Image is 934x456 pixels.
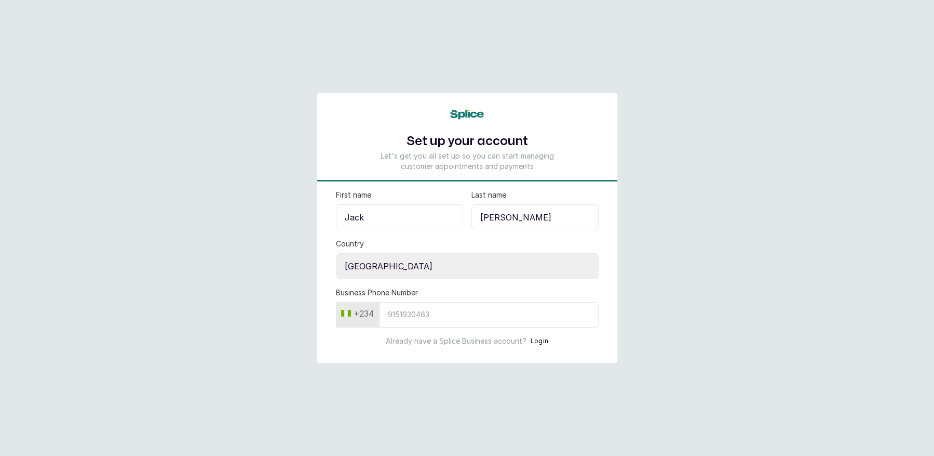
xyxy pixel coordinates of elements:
button: Login [531,336,549,346]
button: +234 [337,305,378,322]
label: Country [336,239,364,249]
label: Last name [471,190,506,200]
input: 9151930463 [379,302,599,328]
input: Enter last name here [471,204,599,230]
input: Enter first name here [336,204,463,230]
label: Business Phone Number [336,288,418,298]
p: Let's get you all set up so you can start managing customer appointments and payments [375,151,559,172]
p: Already have a Splice Business account? [386,336,526,346]
label: First name [336,190,371,200]
h1: Set up your account [375,132,559,151]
